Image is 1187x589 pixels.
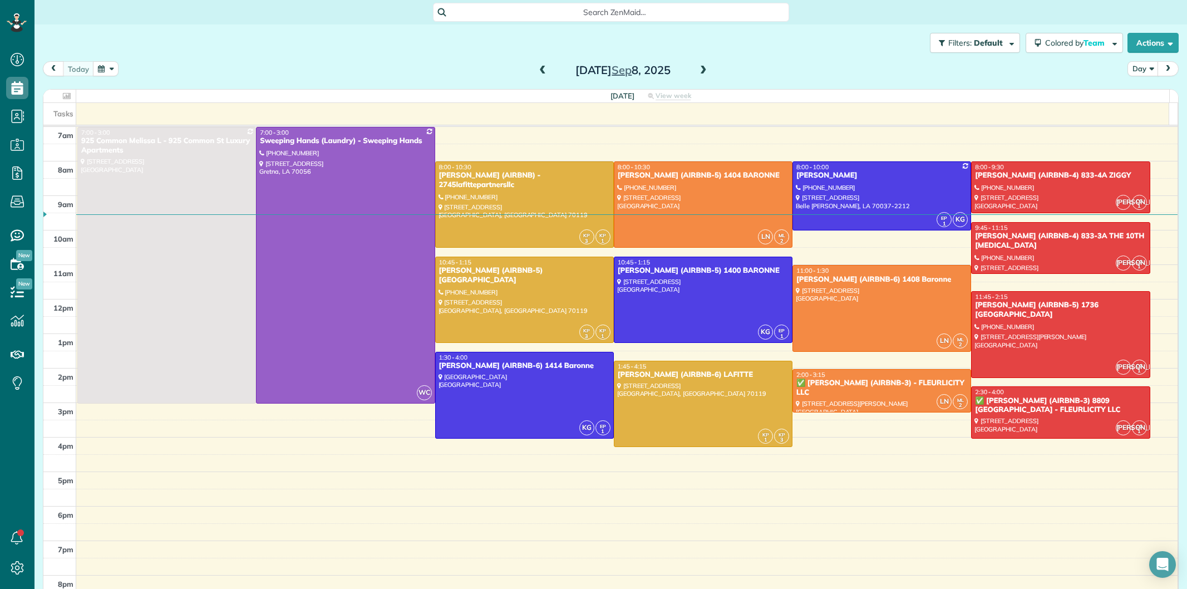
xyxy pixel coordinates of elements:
[596,236,610,247] small: 1
[58,580,73,588] span: 8pm
[762,431,769,438] span: KP
[579,420,594,435] span: KG
[596,426,610,437] small: 1
[596,331,610,342] small: 1
[417,385,432,400] span: WC
[1136,423,1142,429] span: CG
[1026,33,1123,53] button: Colored byTeam
[618,258,650,266] span: 10:45 - 1:15
[617,171,789,180] div: [PERSON_NAME] (AIRBNB-5) 1404 BARONNE
[53,109,73,118] span: Tasks
[583,232,590,238] span: KP
[599,327,606,333] span: KP
[1045,38,1109,48] span: Colored by
[439,354,468,361] span: 1:30 - 4:00
[796,267,829,274] span: 11:00 - 1:30
[775,331,789,342] small: 1
[16,278,32,289] span: New
[583,327,590,333] span: KP
[53,234,73,243] span: 10am
[58,200,73,209] span: 9am
[617,266,789,276] div: [PERSON_NAME] (AIRBNB-5) 1400 BARONNE
[1149,551,1176,578] div: Open Intercom Messenger
[63,61,94,76] button: today
[1136,258,1142,264] span: CG
[259,136,431,146] div: Sweeping Hands (Laundry) - Sweeping Hands
[957,397,964,403] span: ML
[618,362,647,370] span: 1:45 - 4:15
[796,171,968,180] div: [PERSON_NAME]
[975,293,1007,301] span: 11:45 - 2:15
[1132,426,1146,437] small: 1
[1116,420,1131,435] span: [PERSON_NAME]
[779,431,785,438] span: KP
[975,388,1004,396] span: 2:30 - 4:00
[1132,201,1146,212] small: 1
[759,435,772,445] small: 1
[775,435,789,445] small: 3
[975,163,1004,171] span: 8:00 - 9:30
[1127,61,1159,76] button: Day
[612,63,632,77] span: Sep
[974,38,1003,48] span: Default
[1083,38,1106,48] span: Team
[599,232,606,238] span: KP
[796,379,968,397] div: ✅ [PERSON_NAME] (AIRBNB-3) - FLEURLICITY LLC
[974,396,1146,415] div: ✅ [PERSON_NAME] (AIRBNB-3) 8809 [GEOGRAPHIC_DATA] - FLEURLICITY LLC
[58,545,73,554] span: 7pm
[1136,362,1142,369] span: CG
[953,400,967,411] small: 2
[1132,262,1146,272] small: 1
[43,61,64,76] button: prev
[796,163,829,171] span: 8:00 - 10:00
[58,338,73,347] span: 1pm
[618,163,650,171] span: 8:00 - 10:30
[580,331,594,342] small: 3
[553,64,692,76] h2: [DATE] 8, 2025
[1116,256,1131,271] span: [PERSON_NAME]
[58,165,73,174] span: 8am
[58,407,73,416] span: 3pm
[758,325,773,340] span: KG
[957,336,964,342] span: ML
[775,236,789,247] small: 2
[1132,366,1146,376] small: 1
[439,361,610,371] div: [PERSON_NAME] (AIRBNB-6) 1414 Baronne
[974,232,1146,251] div: [PERSON_NAME] (AIRBNB-4) 833-3A THE 10TH [MEDICAL_DATA]
[796,275,968,284] div: [PERSON_NAME] (AIRBNB-6) 1408 Baronne
[1158,61,1179,76] button: next
[58,131,73,140] span: 7am
[600,423,606,429] span: EP
[953,340,967,350] small: 2
[937,333,952,349] span: LN
[796,371,825,379] span: 2:00 - 3:15
[1116,360,1131,375] span: [PERSON_NAME]
[439,266,610,285] div: [PERSON_NAME] (AIRBNB-5) [GEOGRAPHIC_DATA]
[930,33,1020,53] button: Filters: Default
[1136,198,1142,204] span: CG
[81,129,110,136] span: 7:00 - 3:00
[974,301,1146,320] div: [PERSON_NAME] (AIRBNB-5) 1736 [GEOGRAPHIC_DATA]
[974,171,1146,180] div: [PERSON_NAME] (AIRBNB-4) 833-4A ZIGGY
[610,91,634,100] span: [DATE]
[975,224,1007,232] span: 9:45 - 11:15
[656,91,691,100] span: View week
[439,258,471,266] span: 10:45 - 1:15
[937,219,951,229] small: 1
[439,171,610,190] div: [PERSON_NAME] (AIRBNB) - 2745lafittepartnersllc
[16,250,32,261] span: New
[937,394,952,409] span: LN
[53,269,73,278] span: 11am
[941,215,947,221] span: EP
[53,303,73,312] span: 12pm
[58,441,73,450] span: 4pm
[758,229,773,244] span: LN
[58,476,73,485] span: 5pm
[260,129,289,136] span: 7:00 - 3:00
[948,38,972,48] span: Filters:
[779,327,785,333] span: EP
[81,136,253,155] div: 925 Common Melissa L - 925 Common St Luxury Apartments
[439,163,471,171] span: 8:00 - 10:30
[953,212,968,227] span: KG
[1116,195,1131,210] span: [PERSON_NAME]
